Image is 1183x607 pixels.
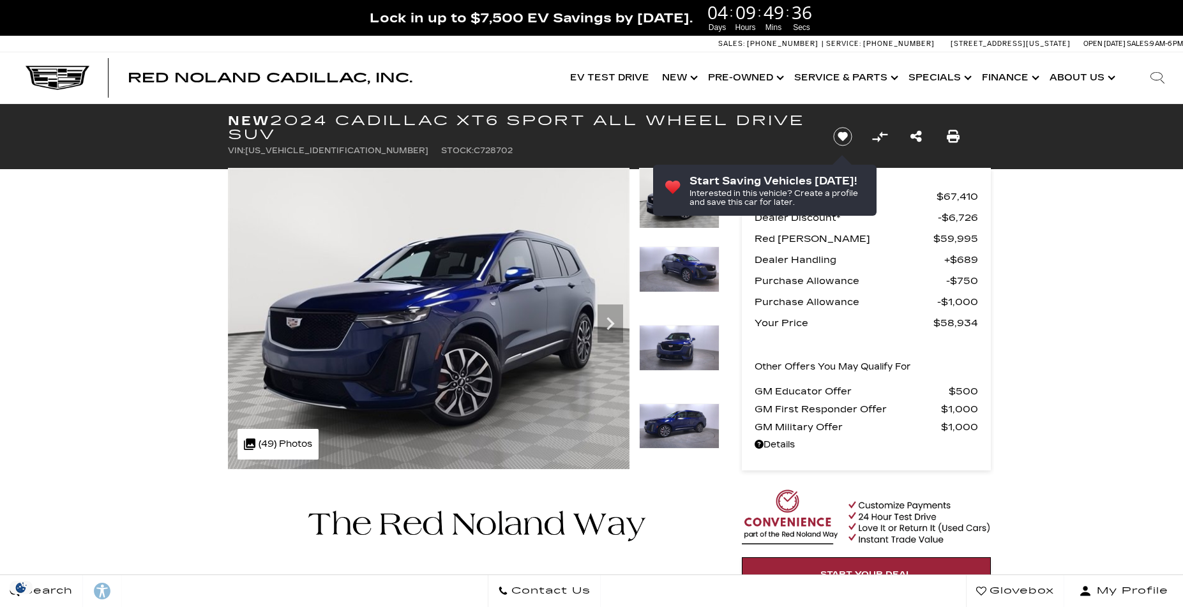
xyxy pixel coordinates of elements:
a: Service: [PHONE_NUMBER] [822,40,938,47]
span: My Profile [1092,582,1168,600]
a: GM Educator Offer $500 [755,382,978,400]
a: Specials [902,52,976,103]
span: Hours [734,22,758,33]
a: Contact Us [488,575,601,607]
section: Click to Open Cookie Consent Modal [6,581,36,594]
span: Red [PERSON_NAME] [755,230,933,248]
a: Purchase Allowance $750 [755,272,978,290]
span: 04 [705,3,730,21]
span: Stock: [441,146,474,155]
span: Dealer Handling [755,251,944,269]
a: GM First Responder Offer $1,000 [755,400,978,418]
a: GM Military Offer $1,000 [755,418,978,436]
a: Red [PERSON_NAME] $59,995 [755,230,978,248]
a: Details [755,436,978,454]
a: Start Your Deal [742,557,991,592]
span: : [758,3,762,22]
span: Secs [790,22,814,33]
div: Next [598,304,623,343]
span: Mins [762,22,786,33]
a: Dealer Handling $689 [755,251,978,269]
a: Your Price $58,934 [755,314,978,332]
a: Red Noland Cadillac, Inc. [128,71,412,84]
span: 36 [790,3,814,21]
span: MSRP [755,188,937,206]
span: Contact Us [508,582,591,600]
span: 9 AM-6 PM [1150,40,1183,48]
span: VIN: [228,146,245,155]
button: Open user profile menu [1064,575,1183,607]
span: $750 [946,272,978,290]
a: Finance [976,52,1043,103]
a: Print this New 2024 Cadillac XT6 Sport All Wheel Drive SUV [947,128,960,146]
h1: 2024 Cadillac XT6 Sport All Wheel Drive SUV [228,114,812,142]
span: Red Noland Cadillac, Inc. [128,70,412,86]
strong: New [228,113,270,128]
span: $1,000 [941,418,978,436]
span: $500 [949,382,978,400]
span: 49 [762,3,786,21]
a: Close [1161,6,1177,22]
span: Service: [826,40,861,48]
span: Your Price [755,314,933,332]
span: GM Military Offer [755,418,941,436]
span: Lock in up to $7,500 EV Savings by [DATE]. [370,10,693,26]
span: Sales: [1127,40,1150,48]
a: Sales: [PHONE_NUMBER] [718,40,822,47]
span: $67,410 [937,188,978,206]
span: C728702 [474,146,513,155]
span: : [786,3,790,22]
a: Pre-Owned [702,52,788,103]
a: Share this New 2024 Cadillac XT6 Sport All Wheel Drive SUV [910,128,922,146]
span: GM Educator Offer [755,382,949,400]
img: Opt-Out Icon [6,581,36,594]
button: Save vehicle [829,126,857,147]
span: [PHONE_NUMBER] [863,40,935,48]
span: $58,934 [933,314,978,332]
span: Glovebox [986,582,1054,600]
span: $6,726 [938,209,978,227]
a: Glovebox [966,575,1064,607]
a: About Us [1043,52,1119,103]
span: $1,000 [941,400,978,418]
span: GM First Responder Offer [755,400,941,418]
span: Days [705,22,730,33]
span: [PHONE_NUMBER] [747,40,818,48]
span: Search [20,582,73,600]
a: Dealer Discount* $6,726 [755,209,978,227]
img: Cadillac Dark Logo with Cadillac White Text [26,66,89,90]
img: New 2024 Opulent Blue Metallic Cadillac Sport image 1 [639,168,720,229]
img: New 2024 Opulent Blue Metallic Cadillac Sport image 1 [228,168,629,469]
a: Purchase Allowance $1,000 [755,293,978,311]
a: New [656,52,702,103]
span: Start Your Deal [820,569,912,580]
p: Other Offers You May Qualify For [755,358,911,376]
span: $689 [944,251,978,269]
img: New 2024 Opulent Blue Metallic Cadillac Sport image 4 [639,403,720,449]
span: Purchase Allowance [755,293,937,311]
span: $59,995 [933,230,978,248]
span: : [730,3,734,22]
button: Compare Vehicle [870,127,889,146]
span: [US_VEHICLE_IDENTIFICATION_NUMBER] [245,146,428,155]
span: Dealer Discount* [755,209,938,227]
div: (49) Photos [237,429,319,460]
span: 09 [734,3,758,21]
span: $1,000 [937,293,978,311]
a: EV Test Drive [564,52,656,103]
img: New 2024 Opulent Blue Metallic Cadillac Sport image 3 [639,325,720,371]
a: Service & Parts [788,52,902,103]
a: MSRP $67,410 [755,188,978,206]
img: New 2024 Opulent Blue Metallic Cadillac Sport image 2 [639,246,720,292]
a: [STREET_ADDRESS][US_STATE] [951,40,1071,48]
span: Open [DATE] [1083,40,1126,48]
span: Purchase Allowance [755,272,946,290]
span: Sales: [718,40,745,48]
